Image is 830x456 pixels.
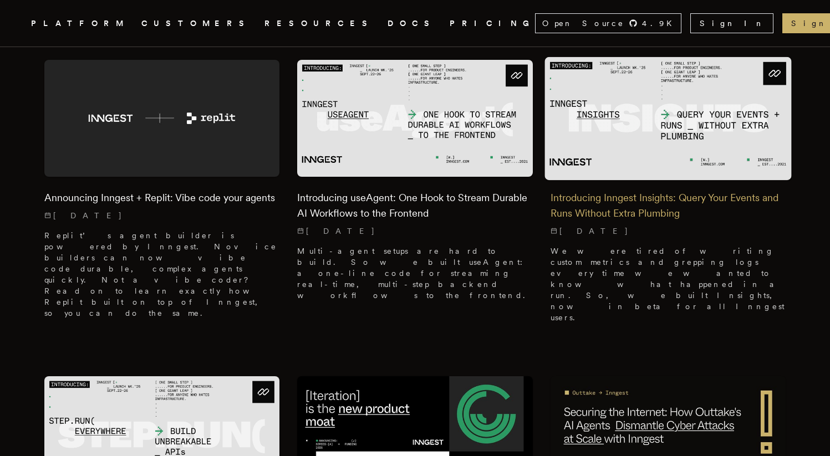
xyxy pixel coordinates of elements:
img: Featured image for Announcing Inngest + Replit: Vibe code your agents blog post [44,60,279,177]
p: We were tired of writing custom metrics and grepping logs every time we wanted to know what happe... [551,245,786,323]
p: [DATE] [44,210,279,221]
a: Sign In [690,13,773,33]
a: DOCS [388,17,436,30]
img: Featured image for Introducing Inngest Insights: Query Your Events and Runs Without Extra Plumbin... [544,57,792,180]
img: Featured image for Introducing useAgent: One Hook to Stream Durable AI Workflows to the Frontend ... [297,60,532,177]
span: 4.9 K [642,18,679,29]
span: Open Source [542,18,624,29]
p: Multi-agent setups are hard to build. So we built useAgent: a one-line code for streaming real-ti... [297,245,532,301]
h2: Introducing useAgent: One Hook to Stream Durable AI Workflows to the Frontend [297,190,532,221]
button: PLATFORM [31,17,128,30]
button: RESOURCES [264,17,374,30]
a: PRICING [450,17,535,30]
h2: Introducing Inngest Insights: Query Your Events and Runs Without Extra Plumbing [551,190,786,221]
h2: Announcing Inngest + Replit: Vibe code your agents [44,190,279,206]
p: [DATE] [297,226,532,237]
p: Replit’s agent builder is powered by Inngest. Novice builders can now vibe code durable, complex ... [44,230,279,319]
p: [DATE] [551,226,786,237]
a: Featured image for Introducing Inngest Insights: Query Your Events and Runs Without Extra Plumbin... [551,60,786,332]
a: CUSTOMERS [141,17,251,30]
a: Featured image for Introducing useAgent: One Hook to Stream Durable AI Workflows to the Frontend ... [297,60,532,310]
a: Featured image for Announcing Inngest + Replit: Vibe code your agents blog postAnnouncing Inngest... [44,60,279,328]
